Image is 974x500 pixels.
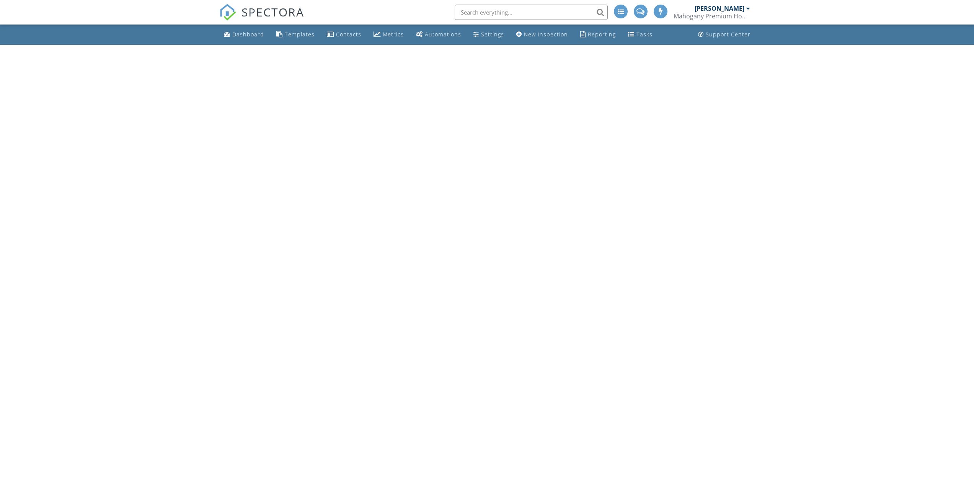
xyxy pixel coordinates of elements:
a: SPECTORA [219,10,304,26]
div: Mahogany Premium Home Inspections [674,12,750,20]
img: The Best Home Inspection Software - Spectora [219,4,236,21]
a: Support Center [695,28,754,42]
div: Metrics [383,31,404,38]
a: Templates [273,28,318,42]
a: Reporting [577,28,619,42]
a: Metrics [370,28,407,42]
a: Dashboard [221,28,267,42]
input: Search everything... [455,5,608,20]
a: Tasks [625,28,656,42]
div: Reporting [588,31,616,38]
div: Automations [425,31,461,38]
div: Tasks [636,31,653,38]
div: Templates [285,31,315,38]
div: Support Center [706,31,750,38]
div: [PERSON_NAME] [695,5,744,12]
a: Settings [470,28,507,42]
div: Settings [481,31,504,38]
div: New Inspection [524,31,568,38]
span: SPECTORA [241,4,304,20]
a: Contacts [324,28,364,42]
div: Dashboard [232,31,264,38]
a: New Inspection [513,28,571,42]
div: Contacts [336,31,361,38]
a: Automations (Advanced) [413,28,464,42]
